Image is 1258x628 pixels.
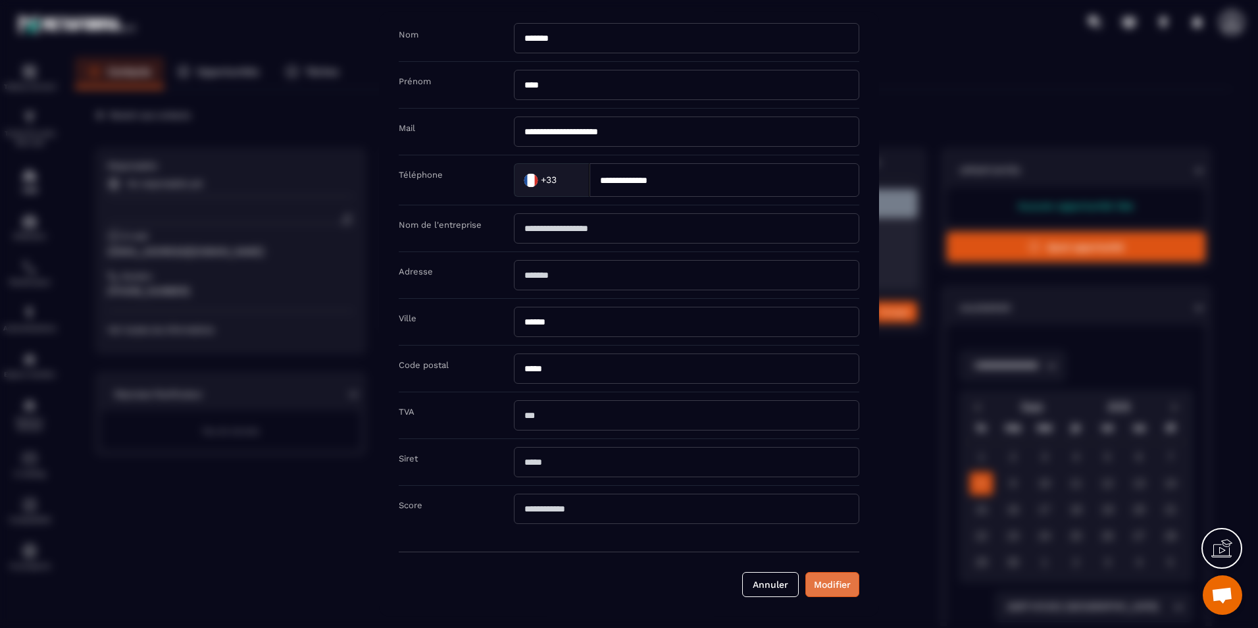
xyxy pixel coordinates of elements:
button: Annuler [742,572,799,597]
label: Mail [399,123,415,133]
label: Nom de l'entreprise [399,220,482,230]
label: Ville [399,313,416,323]
label: Téléphone [399,170,443,180]
span: +33 [541,173,557,186]
label: Nom [399,30,418,39]
div: Search for option [514,163,590,197]
label: Prénom [399,76,431,86]
label: Code postal [399,360,449,370]
label: TVA [399,407,415,417]
div: Ouvrir le chat [1203,575,1242,615]
button: Modifier [805,572,859,597]
label: Adresse [399,267,433,276]
label: Siret [399,454,418,463]
label: Score [399,500,422,510]
input: Search for option [559,170,576,190]
img: Country Flag [518,167,544,193]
